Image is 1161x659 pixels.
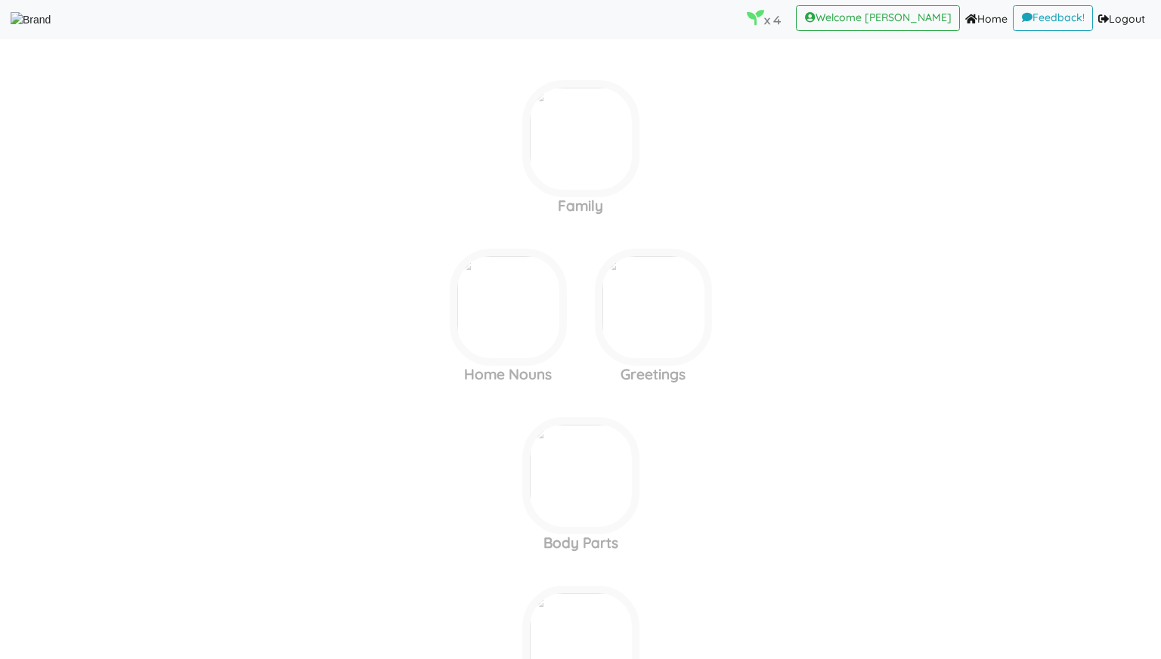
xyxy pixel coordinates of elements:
[595,249,712,366] img: greetings.3fee7869.jpg
[508,197,653,215] h3: Family
[450,249,567,366] img: homenouns.6a985b78.jpg
[696,256,719,279] img: r5+QtVXYuttHLoUAAAAABJRU5ErkJggg==
[11,12,51,28] img: Brand
[551,256,574,279] img: r5+QtVXYuttHLoUAAAAABJRU5ErkJggg==
[624,593,646,616] img: r5+QtVXYuttHLoUAAAAABJRU5ErkJggg==
[508,534,653,552] h3: Body Parts
[624,425,646,447] img: r5+QtVXYuttHLoUAAAAABJRU5ErkJggg==
[960,5,1013,34] a: Home
[1093,5,1150,34] a: Logout
[435,366,580,383] h3: Home Nouns
[522,417,639,534] img: bodyparts.dfadea4f.jpg
[580,366,726,383] h3: Greetings
[796,5,960,31] a: Welcome [PERSON_NAME]
[624,88,646,110] img: r5+QtVXYuttHLoUAAAAABJRU5ErkJggg==
[522,80,639,197] img: family.5a65002c.jpg
[747,9,781,30] p: x 4
[1013,5,1093,31] a: Feedback!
